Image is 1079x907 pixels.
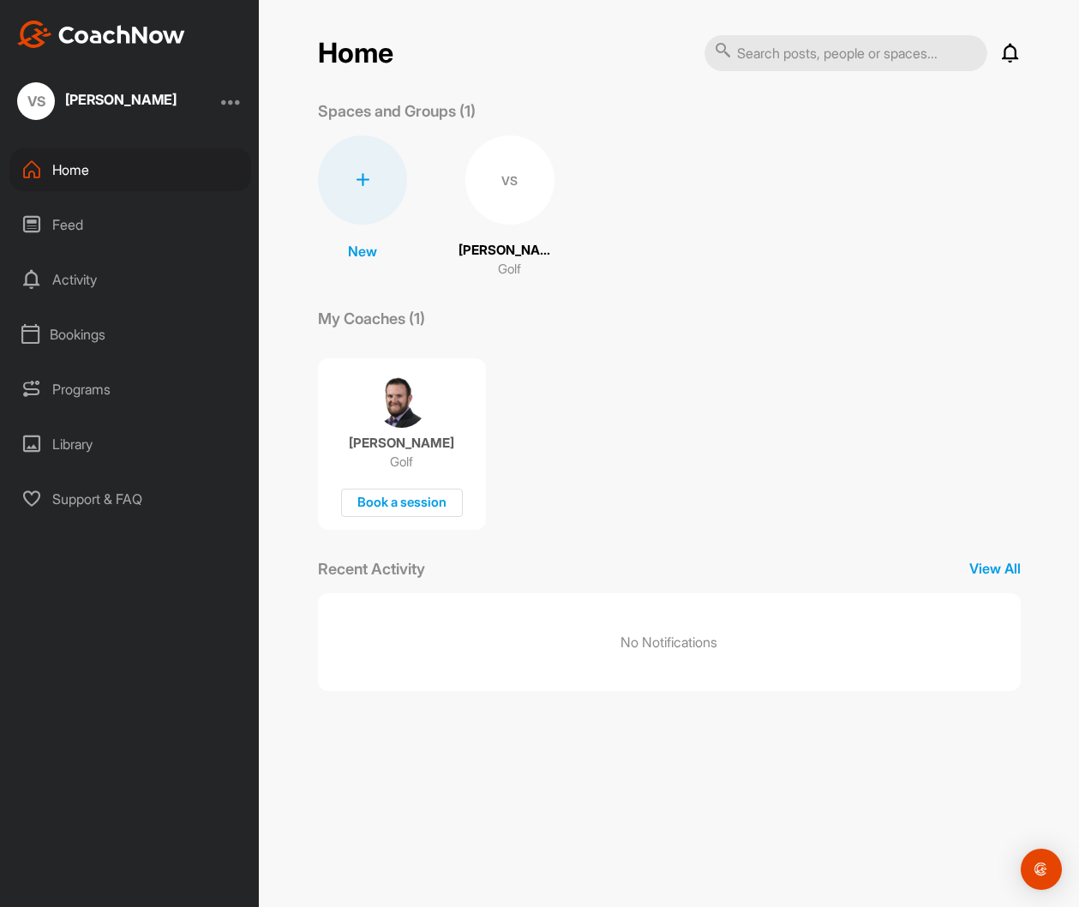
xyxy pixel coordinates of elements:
[17,82,55,120] div: VS
[9,313,251,356] div: Bookings
[465,135,554,225] div: VS
[318,307,425,330] p: My Coaches (1)
[459,135,561,279] a: VS[PERSON_NAME]Golf
[9,368,251,411] div: Programs
[459,241,561,261] p: [PERSON_NAME]
[318,99,476,123] p: Spaces and Groups (1)
[375,375,428,428] img: coach avatar
[9,203,251,246] div: Feed
[390,453,413,471] p: Golf
[1021,849,1062,890] div: Open Intercom Messenger
[620,632,717,652] p: No Notifications
[969,558,1021,579] p: View All
[341,489,463,517] div: Book a session
[498,260,521,279] p: Golf
[9,478,251,520] div: Support & FAQ
[17,21,185,48] img: CoachNow
[349,435,454,452] p: [PERSON_NAME]
[9,423,251,466] div: Library
[65,93,177,106] div: [PERSON_NAME]
[348,241,377,261] p: New
[9,148,251,191] div: Home
[318,557,425,580] p: Recent Activity
[704,35,987,71] input: Search posts, people or spaces...
[318,37,393,70] h2: Home
[9,258,251,301] div: Activity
